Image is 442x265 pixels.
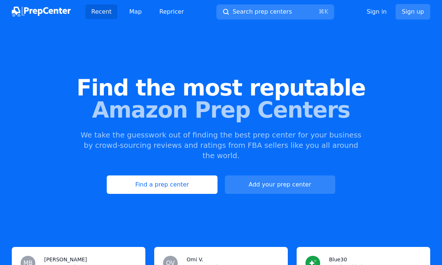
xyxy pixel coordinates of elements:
[216,4,334,20] button: Search prep centers⌘K
[318,8,324,15] kbd: ⌘
[107,175,217,194] a: Find a prep center
[324,8,328,15] kbd: K
[44,256,87,263] h3: [PERSON_NAME]
[12,77,430,99] span: Find the most reputable
[123,4,148,19] a: Map
[12,7,71,17] img: PrepCenter
[367,7,387,16] a: Sign in
[153,4,190,19] a: Repricer
[12,99,430,121] span: Amazon Prep Centers
[225,175,335,194] a: Add your prep center
[396,4,430,20] a: Sign up
[85,4,117,19] a: Recent
[233,7,292,16] span: Search prep centers
[187,256,203,263] h3: Omi V.
[329,256,347,263] h3: Blue30
[80,130,363,161] p: We take the guesswork out of finding the best prep center for your business by crowd-sourcing rev...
